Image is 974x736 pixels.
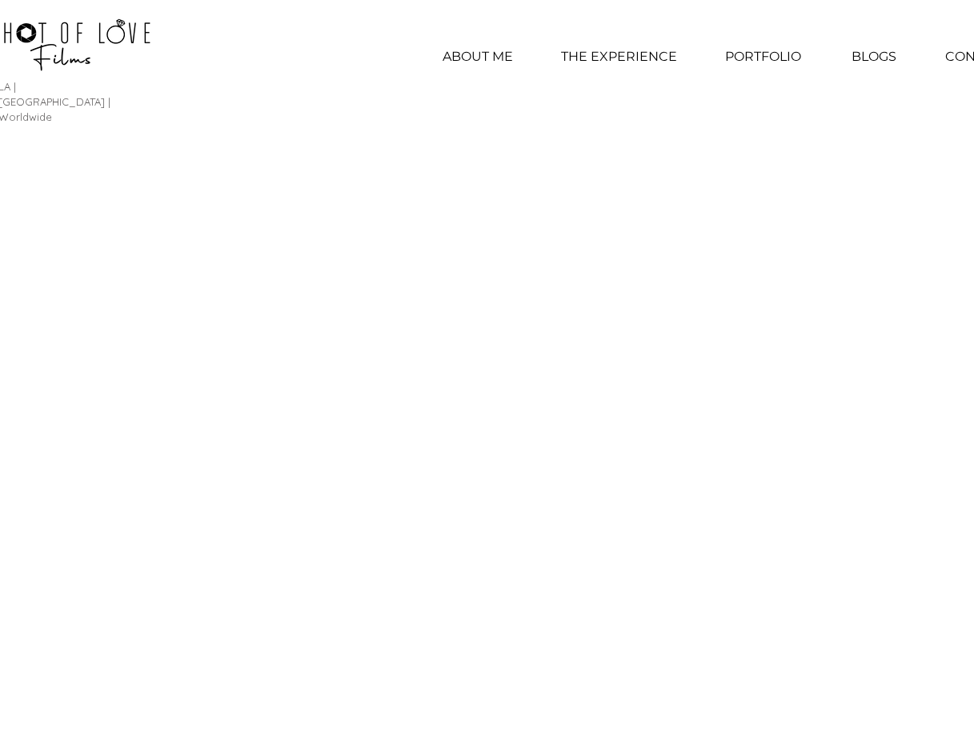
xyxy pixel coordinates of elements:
p: ABOUT ME [435,37,521,77]
div: PORTFOLIO [700,37,827,77]
p: BLOGS [844,37,904,77]
p: THE EXPERIENCE [553,37,685,77]
a: ABOUT ME [418,37,538,77]
a: BLOGS [827,37,921,77]
p: PORTFOLIO [717,37,809,77]
a: THE EXPERIENCE [538,37,700,77]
